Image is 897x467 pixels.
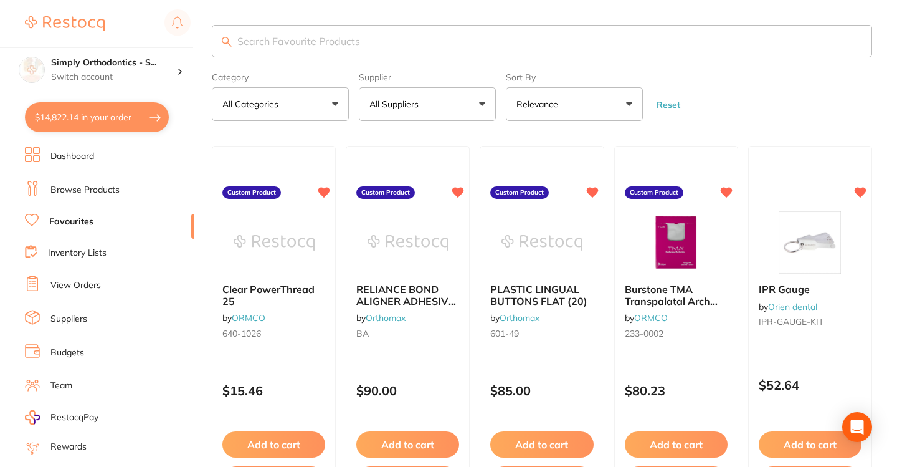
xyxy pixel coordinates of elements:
[50,441,87,453] a: Rewards
[49,216,93,228] a: Favourites
[490,186,549,199] label: Custom Product
[50,313,87,325] a: Suppliers
[501,211,582,274] img: PLASTIC LINGUAL BUTTONS FLAT (20)
[222,284,325,307] b: Clear PowerThread 25
[51,57,177,69] h4: Simply Orthodontics - Sunbury
[759,283,810,296] span: IPR Gauge
[759,378,861,392] p: $52.64
[768,301,817,312] a: Orien dental
[625,312,668,324] span: by
[359,72,496,82] label: Supplier
[50,279,101,292] a: View Orders
[759,284,861,295] b: IPR Gauge
[490,383,593,398] p: $85.00
[356,383,459,398] p: $90.00
[19,57,44,82] img: Simply Orthodontics - Sunbury
[500,312,539,324] a: Orthomax
[506,87,643,121] button: Relevance
[506,72,643,82] label: Sort By
[369,98,424,110] p: All Suppliers
[635,211,716,274] img: Burstone TMA Transpalatal Arch .032 Dia Pack 10
[625,283,718,319] span: Burstone TMA Transpalatal Arch .032 Dia Pack 10
[232,312,265,324] a: ORMCO
[50,412,98,424] span: RestocqPay
[366,312,406,324] a: Orthomax
[25,102,169,132] button: $14,822.14 in your order
[25,16,105,31] img: Restocq Logo
[490,284,593,307] b: PLASTIC LINGUAL BUTTONS FLAT (20)
[356,312,406,324] span: by
[842,412,872,442] div: Open Intercom Messenger
[490,431,593,458] button: Add to cart
[51,71,177,84] p: Switch account
[759,301,817,312] span: by
[625,328,663,339] span: 233-0002
[368,211,448,274] img: RELIANCE BOND ALIGNER ADHESIVE 1.4G
[759,431,861,458] button: Add to cart
[490,312,539,324] span: by
[212,72,349,82] label: Category
[212,25,872,57] input: Search Favourite Products
[25,410,98,425] a: RestocqPay
[234,211,315,274] img: Clear PowerThread 25
[25,9,105,38] a: Restocq Logo
[222,98,283,110] p: All Categories
[759,316,823,327] span: IPR-GAUGE-KIT
[359,87,496,121] button: All Suppliers
[50,150,94,163] a: Dashboard
[356,431,459,458] button: Add to cart
[634,312,668,324] a: ORMCO
[625,284,728,307] b: Burstone TMA Transpalatal Arch .032 Dia Pack 10
[50,347,84,359] a: Budgets
[222,283,315,307] span: Clear PowerThread 25
[222,383,325,398] p: $15.46
[490,328,519,339] span: 601-49
[625,383,728,398] p: $80.23
[625,186,683,199] label: Custom Product
[356,283,456,319] span: RELIANCE BOND ALIGNER ADHESIVE 1.4G
[222,312,265,324] span: by
[356,186,415,199] label: Custom Product
[625,431,728,458] button: Add to cart
[356,284,459,307] b: RELIANCE BOND ALIGNER ADHESIVE 1.4G
[490,283,587,307] span: PLASTIC LINGUAL BUTTONS FLAT (20)
[769,211,850,274] img: IPR Gauge
[50,380,72,392] a: Team
[653,99,684,110] button: Reset
[50,184,120,196] a: Browse Products
[25,410,40,425] img: RestocqPay
[222,186,281,199] label: Custom Product
[212,87,349,121] button: All Categories
[48,247,107,259] a: Inventory Lists
[222,431,325,458] button: Add to cart
[516,98,563,110] p: Relevance
[222,328,261,339] span: 640-1026
[356,328,369,339] span: BA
